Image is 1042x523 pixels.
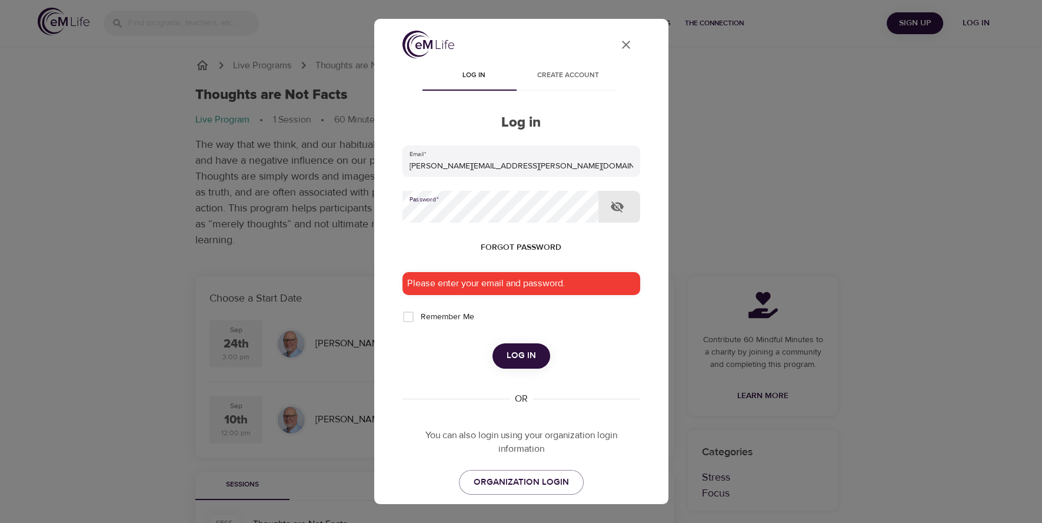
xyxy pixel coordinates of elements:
[402,114,640,131] h2: Log in
[492,343,550,368] button: Log in
[402,31,454,58] img: logo
[481,240,561,255] span: Forgot password
[476,237,566,259] button: Forgot password
[507,348,536,363] span: Log in
[421,311,474,323] span: Remember Me
[459,470,584,495] a: ORGANIZATION LOGIN
[434,69,514,82] span: Log in
[402,62,640,91] div: disabled tabs example
[402,272,640,295] div: Please enter your email and password.
[528,69,608,82] span: Create account
[612,31,640,59] button: close
[402,429,640,456] p: You can also login using your organization login information
[474,475,569,490] span: ORGANIZATION LOGIN
[510,392,532,406] div: OR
